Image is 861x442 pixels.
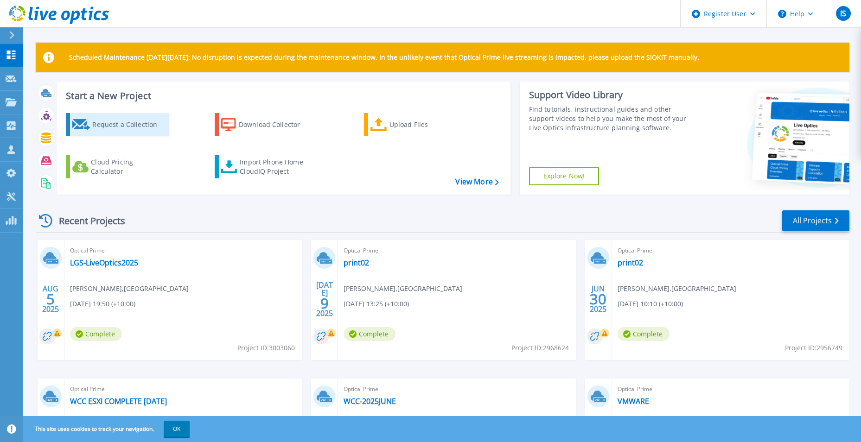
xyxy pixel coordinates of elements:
div: Recent Projects [36,209,138,232]
span: [PERSON_NAME] , [GEOGRAPHIC_DATA] [70,284,189,294]
span: Optical Prime [70,246,296,256]
span: Optical Prime [618,246,844,256]
a: print02 [618,258,643,267]
a: Explore Now! [529,167,600,185]
a: WCC ESXI COMPLETE [DATE] [70,397,167,406]
p: Scheduled Maintenance [DATE][DATE]: No disruption is expected during the maintenance window. In t... [69,54,699,61]
div: Cloud Pricing Calculator [91,158,165,176]
span: Optical Prime [618,384,844,394]
div: Support Video Library [529,89,697,101]
div: Import Phone Home CloudIQ Project [240,158,312,176]
span: Optical Prime [70,384,296,394]
a: All Projects [782,210,849,231]
span: Complete [344,327,395,341]
span: 9 [320,299,329,307]
a: WCC-2025JUNE [344,397,396,406]
span: This site uses cookies to track your navigation. [26,421,190,437]
span: [PERSON_NAME] , [GEOGRAPHIC_DATA] [618,284,736,294]
button: OK [164,421,190,437]
div: Request a Collection [92,115,166,134]
span: 30 [590,295,606,303]
div: Find tutorials, instructional guides and other support videos to help you make the most of your L... [529,105,697,133]
div: Upload Files [389,115,464,134]
span: Complete [618,327,670,341]
span: Project ID: 2968624 [511,343,569,353]
a: print02 [344,258,369,267]
span: [DATE] 10:10 (+10:00) [618,299,683,309]
div: JUN 2025 [589,282,607,316]
span: Optical Prime [344,246,570,256]
a: VMWARE [618,397,649,406]
span: [DATE] 13:25 (+10:00) [344,299,409,309]
span: Optical Prime [344,384,570,394]
span: [PERSON_NAME] , [GEOGRAPHIC_DATA] [344,284,462,294]
a: View More [455,177,498,186]
div: [DATE] 2025 [316,282,333,316]
div: AUG 2025 [42,282,59,316]
a: Request a Collection [66,113,169,136]
div: Download Collector [239,115,313,134]
span: [DATE] 19:50 (+10:00) [70,299,135,309]
a: LGS-LiveOptics2025 [70,258,138,267]
h3: Start a New Project [66,91,498,101]
a: Cloud Pricing Calculator [66,155,169,178]
a: Upload Files [364,113,467,136]
span: Project ID: 2956749 [785,343,842,353]
a: Download Collector [215,113,318,136]
span: Complete [70,327,122,341]
span: Project ID: 3003060 [237,343,295,353]
span: 5 [46,295,55,303]
span: IS [840,10,846,17]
